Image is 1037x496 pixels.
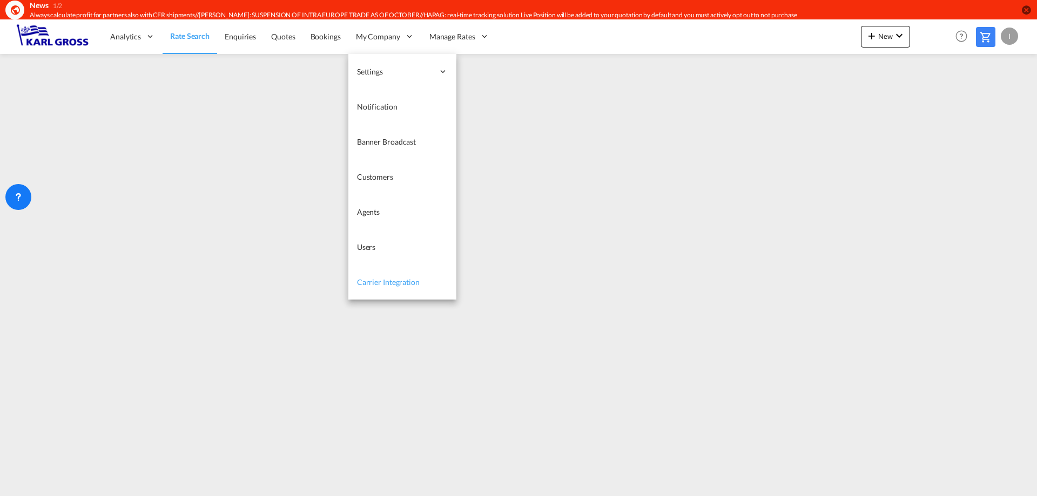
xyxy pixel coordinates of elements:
span: New [865,32,906,40]
span: Rate Search [170,31,210,40]
span: Carrier Integration [357,277,420,287]
div: Analytics [103,19,163,54]
button: icon-plus 400-fgNewicon-chevron-down [861,26,910,47]
div: I [1001,28,1018,45]
span: Analytics [110,31,141,42]
a: Carrier Integration [348,264,456,300]
div: Help [952,27,976,46]
div: Always calculate profit for partners also with CFR shipments//YANG MING: SUSPENSION OF INTRA EURO... [30,11,878,20]
a: Enquiries [217,19,264,54]
a: Agents [348,194,456,229]
a: Rate Search [163,19,217,54]
a: Users [348,229,456,264]
span: Enquiries [225,32,256,41]
a: Banner Broadcast [348,124,456,159]
div: My Company [348,19,422,54]
span: My Company [356,31,400,42]
span: Customers [357,172,393,181]
md-icon: icon-earth [10,4,21,15]
span: Banner Broadcast [357,137,416,146]
img: 3269c73066d711f095e541db4db89301.png [16,24,89,49]
a: Customers [348,159,456,194]
md-icon: icon-chevron-down [893,29,906,42]
span: Bookings [311,32,341,41]
a: Quotes [264,19,302,54]
div: Manage Rates [422,19,497,54]
span: Users [357,242,376,252]
span: Settings [357,66,434,77]
a: Notification [348,89,456,124]
div: 1/2 [53,2,63,11]
span: Quotes [271,32,295,41]
md-icon: icon-plus 400-fg [865,29,878,42]
button: icon-close-circle [1021,4,1032,15]
span: Agents [357,207,380,216]
span: Help [952,27,971,45]
span: Notification [357,102,398,111]
div: Settings [348,54,456,89]
span: Manage Rates [429,31,475,42]
a: Bookings [303,19,348,54]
